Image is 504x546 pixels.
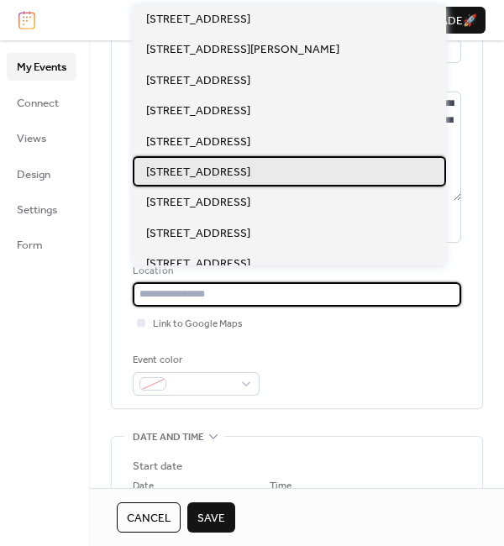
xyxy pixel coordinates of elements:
[17,202,57,218] span: Settings
[146,11,250,28] span: [STREET_ADDRESS]
[153,316,243,333] span: Link to Google Maps
[146,255,250,272] span: [STREET_ADDRESS]
[146,134,250,150] span: [STREET_ADDRESS]
[17,130,46,147] span: Views
[187,502,235,533] button: Save
[7,160,76,187] a: Design
[133,352,256,369] div: Event color
[133,458,182,475] div: Start date
[133,429,204,446] span: Date and time
[17,237,43,254] span: Form
[18,11,35,29] img: logo
[146,72,250,89] span: [STREET_ADDRESS]
[146,194,250,211] span: [STREET_ADDRESS]
[197,510,225,527] span: Save
[7,89,76,116] a: Connect
[17,59,66,76] span: My Events
[7,196,76,223] a: Settings
[7,124,76,151] a: Views
[270,478,291,495] span: Time
[146,164,250,181] span: [STREET_ADDRESS]
[133,263,458,280] div: Location
[7,53,76,80] a: My Events
[146,102,250,119] span: [STREET_ADDRESS]
[146,225,250,242] span: [STREET_ADDRESS]
[127,510,171,527] span: Cancel
[17,166,50,183] span: Design
[17,95,59,112] span: Connect
[146,41,339,58] span: [STREET_ADDRESS][PERSON_NAME]
[7,231,76,258] a: Form
[133,478,154,495] span: Date
[117,502,181,533] button: Cancel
